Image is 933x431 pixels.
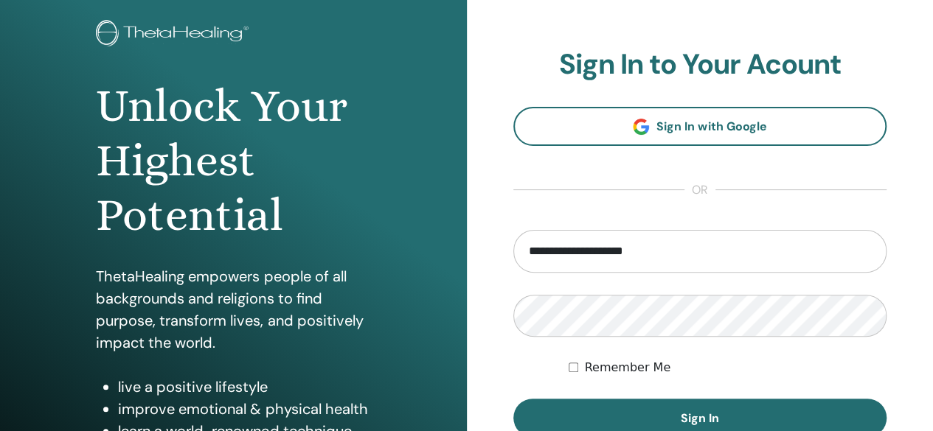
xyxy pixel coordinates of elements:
[684,181,715,199] span: or
[584,359,670,376] label: Remember Me
[681,410,719,426] span: Sign In
[569,359,887,376] div: Keep me authenticated indefinitely or until I manually logout
[96,265,370,354] p: ThetaHealing empowers people of all backgrounds and religions to find purpose, transform lives, a...
[118,376,370,398] li: live a positive lifestyle
[656,119,766,134] span: Sign In with Google
[96,79,370,243] h1: Unlock Your Highest Potential
[513,107,887,146] a: Sign In with Google
[118,398,370,420] li: improve emotional & physical health
[513,48,887,82] h2: Sign In to Your Acount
